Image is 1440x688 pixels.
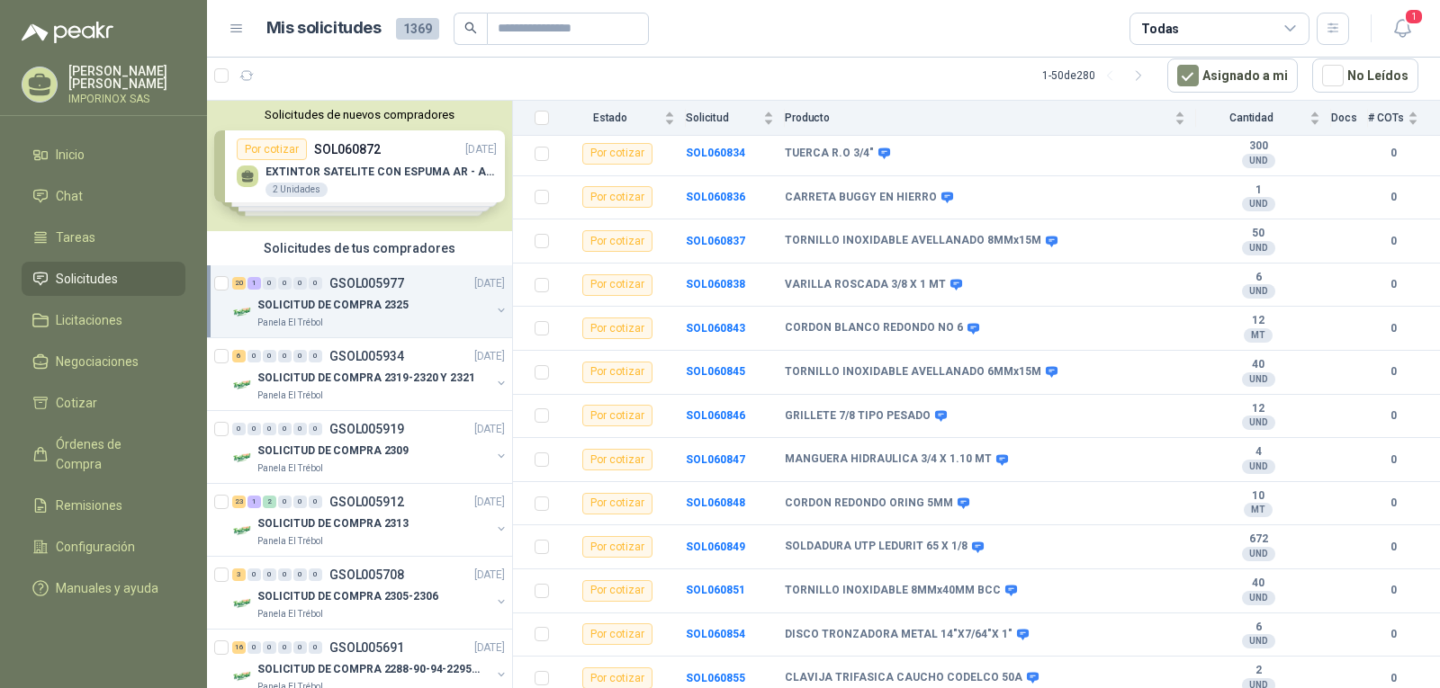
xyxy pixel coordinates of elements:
a: SOL060855 [686,672,745,684]
div: UND [1242,591,1275,605]
span: Producto [785,112,1171,124]
img: Company Logo [232,593,254,614]
a: Solicitudes [22,262,185,296]
div: 6 [232,350,246,362]
a: SOL060849 [686,541,745,553]
b: 6 [1196,271,1320,285]
a: Tareas [22,220,185,255]
div: 0 [309,350,322,362]
div: UND [1242,372,1275,387]
b: 672 [1196,532,1320,547]
div: Por cotizar [582,449,652,470]
a: Licitaciones [22,303,185,337]
div: UND [1242,460,1275,474]
div: 0 [247,423,261,435]
b: 50 [1196,227,1320,241]
span: Solicitudes [56,269,118,289]
p: [DATE] [474,348,505,365]
span: 1369 [396,18,439,40]
div: Por cotizar [582,274,652,296]
b: SOL060854 [686,628,745,640]
div: 20 [232,277,246,290]
b: MANGUERA HIDRAULICA 3/4 X 1.10 MT [785,452,992,467]
b: CORDON BLANCO REDONDO NO 6 [785,321,963,335]
div: 0 [309,277,322,290]
a: Cotizar [22,386,185,420]
div: UND [1242,547,1275,561]
div: 23 [232,496,246,508]
th: Solicitud [686,101,785,136]
a: Remisiones [22,488,185,523]
b: TORNILLO INOXIDABLE AVELLANADO 6MMx15M [785,365,1041,380]
div: 16 [232,641,246,654]
div: 0 [232,423,246,435]
b: 0 [1368,451,1418,469]
p: GSOL005934 [329,350,404,362]
img: Company Logo [232,374,254,396]
b: 0 [1368,233,1418,250]
div: 0 [293,350,307,362]
span: Órdenes de Compra [56,434,168,474]
div: Por cotizar [582,362,652,383]
a: SOL060851 [686,584,745,596]
th: Producto [785,101,1196,136]
b: 2 [1196,664,1320,678]
div: 0 [278,496,292,508]
div: 0 [278,641,292,654]
div: 0 [263,350,276,362]
button: No Leídos [1312,58,1418,93]
b: 0 [1368,407,1418,424]
a: SOL060838 [686,278,745,290]
a: Negociaciones [22,344,185,379]
div: Por cotizar [582,580,652,602]
a: SOL060847 [686,453,745,466]
div: Todas [1141,19,1179,39]
b: 6 [1196,621,1320,635]
p: GSOL005919 [329,423,404,435]
a: SOL060848 [686,496,745,509]
a: Chat [22,179,185,213]
b: 0 [1368,495,1418,512]
b: 0 [1368,276,1418,293]
div: 3 [232,568,246,581]
span: Negociaciones [56,352,139,371]
div: MT [1244,503,1273,517]
img: Company Logo [232,447,254,469]
div: 0 [263,568,276,581]
p: [DATE] [474,275,505,292]
b: 0 [1368,145,1418,162]
span: Manuales y ayuda [56,578,158,598]
div: Por cotizar [582,493,652,514]
h1: Mis solicitudes [266,15,382,41]
p: SOLICITUD DE COMPRA 2288-90-94-2295-96-2301-02-04 [257,661,481,678]
span: Licitaciones [56,310,122,330]
div: 0 [278,350,292,362]
p: GSOL005708 [329,568,404,581]
div: UND [1242,241,1275,255]
div: 1 [247,277,261,290]
button: Asignado a mi [1167,58,1298,93]
b: 40 [1196,358,1320,372]
span: Cantidad [1196,112,1306,124]
p: SOLICITUD DE COMPRA 2305-2306 [257,588,438,605]
div: 0 [309,423,322,435]
div: UND [1242,197,1275,211]
div: 0 [278,568,292,581]
a: SOL060837 [686,235,745,247]
p: GSOL005912 [329,496,404,508]
p: Panela El Trébol [257,316,323,330]
b: SOL060846 [686,409,745,422]
b: 0 [1368,189,1418,206]
b: TORNILLO INOXIDABLE AVELLANADO 8MMx15M [785,234,1041,248]
b: 0 [1368,582,1418,599]
p: Panela El Trébol [257,461,323,476]
b: 10 [1196,489,1320,504]
span: Tareas [56,228,95,247]
b: SOLDADURA UTP LEDURIT 65 X 1/8 [785,540,967,554]
b: CORDON REDONDO ORING 5MM [785,496,953,511]
a: Configuración [22,530,185,564]
div: UND [1242,284,1275,299]
p: SOLICITUD DE COMPRA 2309 [257,442,409,460]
